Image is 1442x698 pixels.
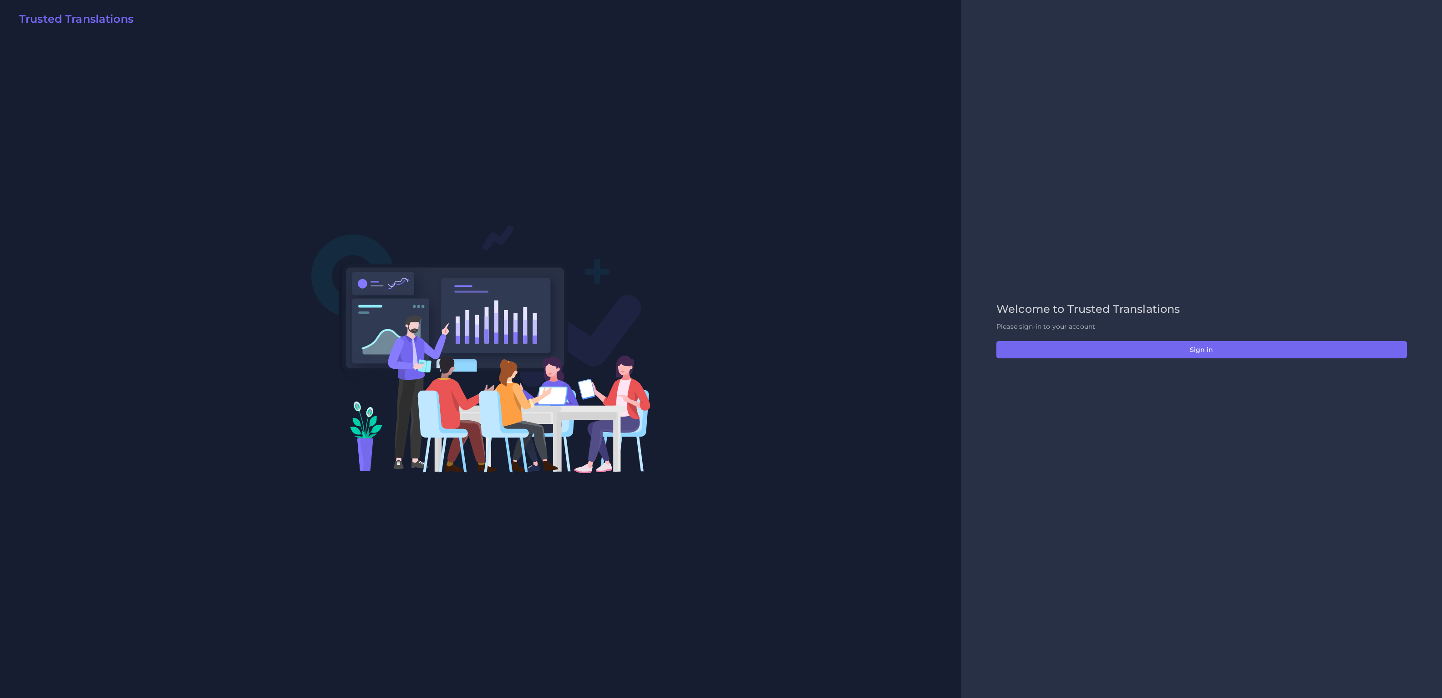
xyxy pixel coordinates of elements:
[311,224,651,474] img: Login V2
[996,303,1407,316] h2: Welcome to Trusted Translations
[13,13,133,29] a: Trusted Translations
[19,13,133,26] h2: Trusted Translations
[996,341,1407,358] button: Sign in
[996,322,1407,331] p: Please sign-in to your account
